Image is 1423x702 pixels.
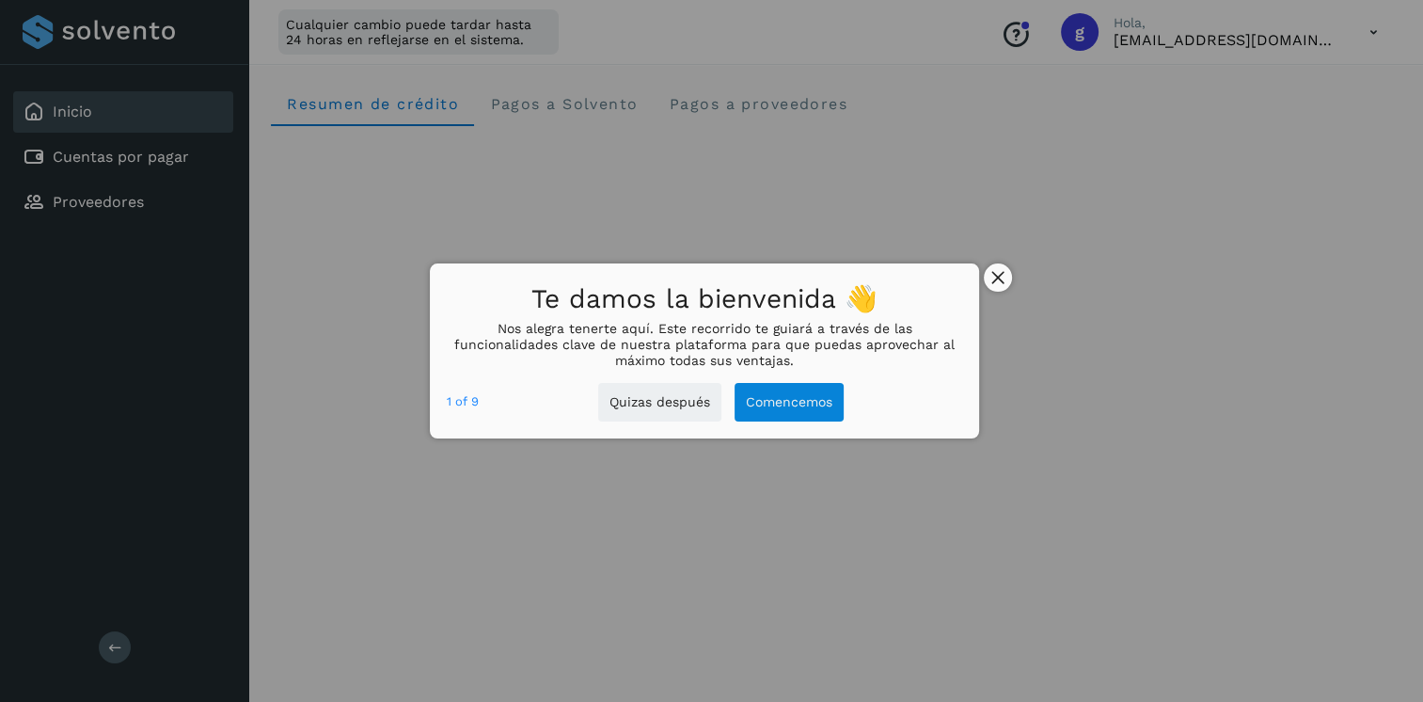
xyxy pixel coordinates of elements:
div: Te damos la bienvenida 👋Nos alegra tenerte aquí. Este recorrido te guiará a través de las funcion... [430,263,978,439]
button: Quizas después [598,383,721,422]
p: Nos alegra tenerte aquí. Este recorrido te guiará a través de las funcionalidades clave de nuestr... [447,321,961,368]
button: Comencemos [735,383,844,422]
div: 1 of 9 [447,391,479,412]
div: step 1 of 9 [447,391,479,412]
h1: Te damos la bienvenida 👋 [447,279,961,321]
button: close, [984,263,1012,292]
